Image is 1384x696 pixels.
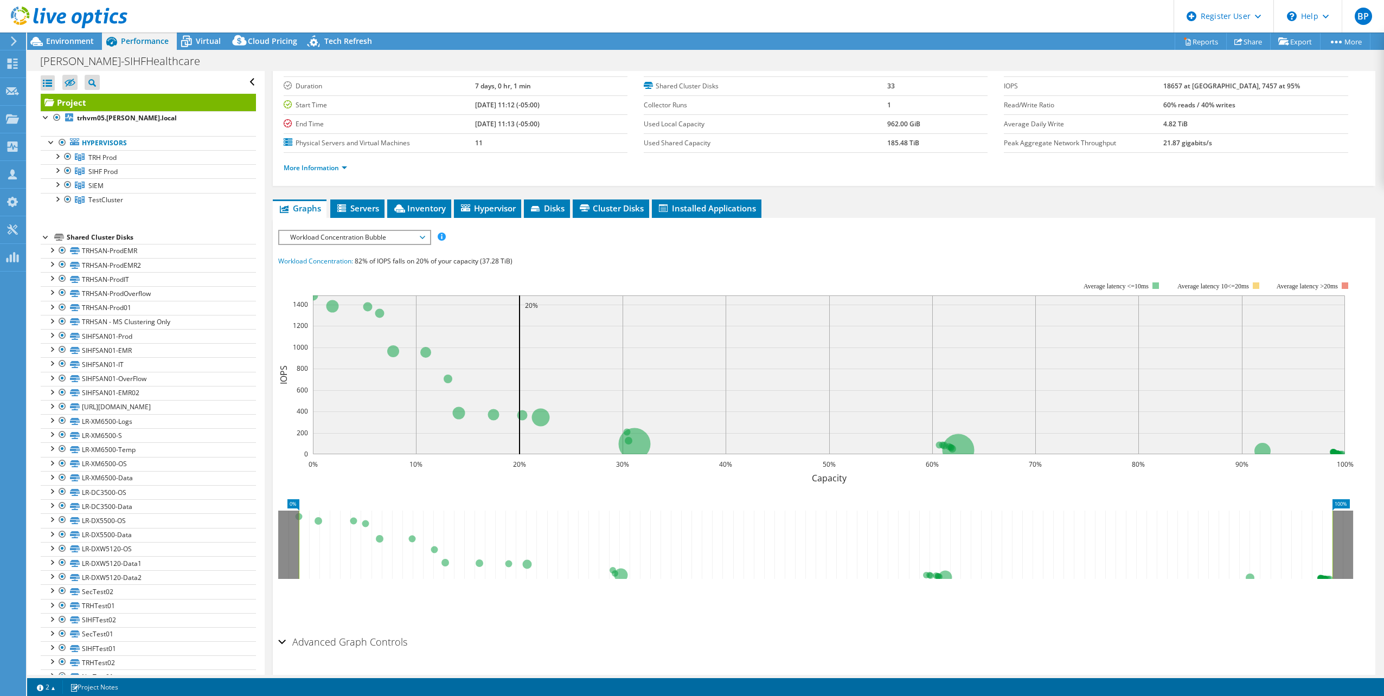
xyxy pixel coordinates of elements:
[1004,119,1163,130] label: Average Daily Write
[887,119,920,128] b: 962.00 GiB
[278,631,407,653] h2: Advanced Graph Controls
[657,203,756,214] span: Installed Applications
[41,111,256,125] a: trhvm05.[PERSON_NAME].local
[1163,100,1235,109] b: 60% reads / 40% writes
[278,256,353,266] span: Workload Concentration:
[88,195,123,204] span: TestCluster
[41,136,256,150] a: Hypervisors
[1277,282,1338,290] text: Average latency >20ms
[475,81,531,91] b: 7 days, 0 hr, 1 min
[1320,33,1370,50] a: More
[41,499,256,513] a: LR-DC3500-Data
[1175,33,1227,50] a: Reports
[41,655,256,669] a: TRHTest02
[1004,100,1163,111] label: Read/Write Ratio
[644,100,887,111] label: Collector Runs
[41,244,256,258] a: TRHSAN-ProdEMR
[41,164,256,178] a: SIHF Prod
[41,485,256,499] a: LR-DC3500-OS
[297,364,308,373] text: 800
[41,301,256,315] a: TRHSAN-Prod01
[41,542,256,556] a: LR-DXW5120-OS
[297,407,308,416] text: 400
[459,203,516,214] span: Hypervisor
[46,36,94,46] span: Environment
[67,231,256,244] div: Shared Cluster Disks
[41,513,256,527] a: LR-DX5500-OS
[88,181,104,190] span: SIEM
[1177,282,1249,290] tspan: Average latency 10<=20ms
[475,100,540,109] b: [DATE] 11:12 (-05:00)
[616,460,629,469] text: 30%
[248,36,297,46] span: Cloud Pricing
[1004,81,1163,92] label: IOPS
[121,36,169,46] span: Performance
[1235,460,1248,469] text: 90%
[41,428,256,442] a: LR-XM6500-S
[41,178,256,192] a: SIEM
[513,460,526,469] text: 20%
[1355,8,1372,25] span: BP
[35,55,217,67] h1: [PERSON_NAME]-SIHFHealthcare
[41,286,256,300] a: TRHSAN-ProdOverflow
[811,472,847,484] text: Capacity
[293,343,308,352] text: 1000
[355,256,512,266] span: 82% of IOPS falls on 20% of your capacity (37.28 TiB)
[1226,33,1271,50] a: Share
[62,680,126,694] a: Project Notes
[475,138,483,147] b: 11
[278,365,290,384] text: IOPS
[88,167,118,176] span: SIHF Prod
[1270,33,1321,50] a: Export
[278,203,321,214] span: Graphs
[41,343,256,357] a: SIHFSAN01-EMR
[41,258,256,272] a: TRHSAN-ProdEMR2
[1336,460,1353,469] text: 100%
[926,460,939,469] text: 60%
[41,570,256,584] a: LR-DXW5120-Data2
[393,203,446,214] span: Inventory
[644,138,887,149] label: Used Shared Capacity
[284,163,347,172] a: More Information
[887,62,895,72] b: 11
[887,81,895,91] b: 33
[41,372,256,386] a: SIHFSAN01-OverFlow
[41,150,256,164] a: TRH Prod
[284,100,476,111] label: Start Time
[41,584,256,598] a: SecTest02
[41,457,256,471] a: LR-XM6500-OS
[887,100,891,109] b: 1
[293,321,308,330] text: 1200
[297,428,308,437] text: 200
[41,272,256,286] a: TRHSAN-ProdIT
[41,471,256,485] a: LR-XM6500-Data
[308,460,317,469] text: 0%
[1163,62,1193,72] b: 4.85 GB/s
[1029,460,1042,469] text: 70%
[1132,460,1145,469] text: 80%
[196,36,221,46] span: Virtual
[409,460,422,469] text: 10%
[88,153,117,162] span: TRH Prod
[644,119,887,130] label: Used Local Capacity
[41,442,256,456] a: LR-XM6500-Temp
[41,669,256,684] a: NetTest01
[644,81,887,92] label: Shared Cluster Disks
[41,329,256,343] a: SIHFSAN01-Prod
[41,528,256,542] a: LR-DX5500-Data
[284,81,476,92] label: Duration
[887,138,919,147] b: 185.48 TiB
[719,460,732,469] text: 40%
[41,627,256,641] a: SecTest01
[297,385,308,395] text: 600
[1084,282,1149,290] tspan: Average latency <=10ms
[304,449,308,459] text: 0
[1004,138,1163,149] label: Peak Aggregate Network Throughput
[41,414,256,428] a: LR-XM6500-Logs
[285,231,424,244] span: Workload Concentration Bubble
[77,113,177,123] b: trhvm05.[PERSON_NAME].local
[41,94,256,111] a: Project
[41,400,256,414] a: [URL][DOMAIN_NAME]
[41,193,256,207] a: TestCluster
[1287,11,1297,21] svg: \n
